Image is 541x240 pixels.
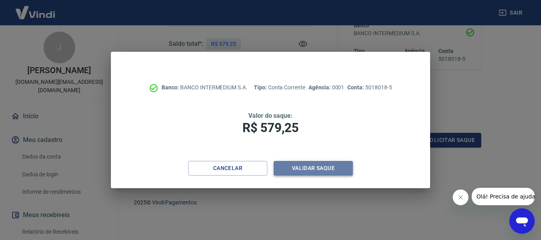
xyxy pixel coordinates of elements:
[309,83,344,92] p: 0001
[347,83,392,92] p: 5018018-5
[472,188,535,205] iframe: Mensagem da empresa
[188,161,267,176] button: Cancelar
[254,84,268,91] span: Tipo:
[509,208,535,234] iframe: Botão para abrir a janela de mensagens
[254,83,305,92] p: Conta Corrente
[274,161,353,176] button: Validar saque
[162,84,180,91] span: Banco:
[5,6,67,12] span: Olá! Precisa de ajuda?
[162,83,248,92] p: BANCO INTERMEDIUM S.A.
[309,84,332,91] span: Agência:
[248,112,293,119] span: Valor do saque:
[242,120,299,135] span: R$ 579,25
[347,84,365,91] span: Conta:
[453,189,469,205] iframe: Fechar mensagem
